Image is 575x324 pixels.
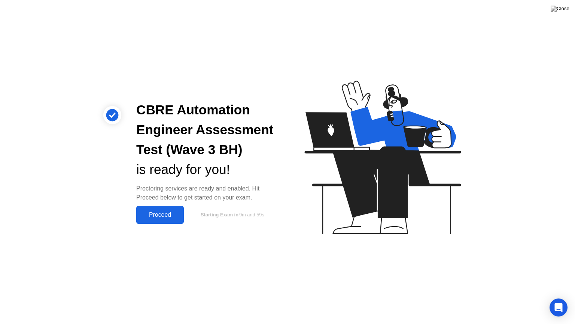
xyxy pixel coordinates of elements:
span: 9m and 59s [239,212,264,217]
img: Close [551,6,569,12]
div: Open Intercom Messenger [550,298,568,316]
button: Starting Exam in9m and 59s [188,208,276,222]
div: Proctoring services are ready and enabled. Hit Proceed below to get started on your exam. [136,184,276,202]
div: is ready for you! [136,160,276,180]
button: Proceed [136,206,184,224]
div: Proceed [139,211,182,218]
div: CBRE Automation Engineer Assessment Test (Wave 3 BH) [136,100,276,159]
